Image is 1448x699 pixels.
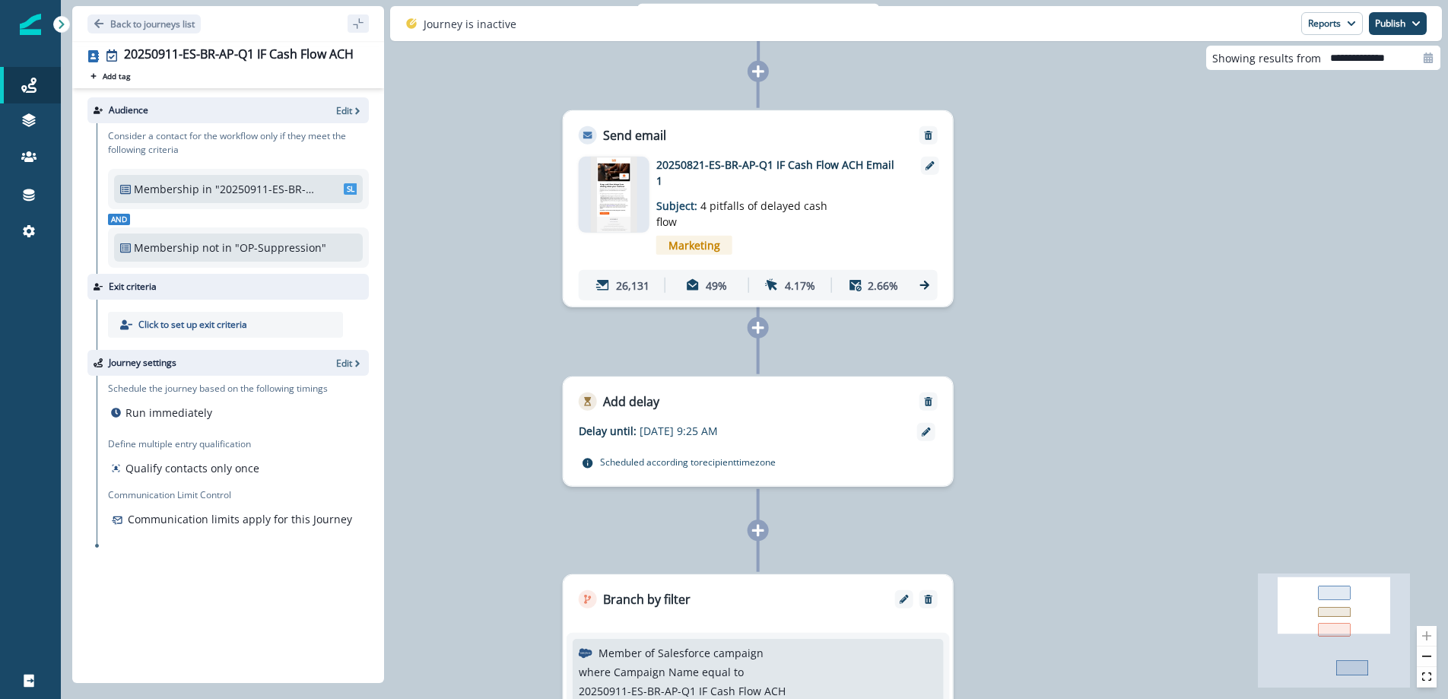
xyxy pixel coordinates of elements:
p: Edit [336,357,352,370]
button: Edit [336,357,363,370]
p: Schedule the journey based on the following timings [108,382,328,396]
p: Member of Salesforce campaign [599,645,764,661]
p: Journey settings [109,356,176,370]
button: Remove [916,130,941,141]
p: Journey is inactive [424,16,516,32]
p: in [202,181,212,197]
p: Subject: [656,189,846,230]
p: [DATE] 9:25 AM [640,423,830,439]
span: And [108,214,130,225]
p: Define multiple entry qualification [108,437,262,451]
p: Communication limits apply for this Journey [128,511,352,527]
p: Run immediately [125,405,212,421]
p: Membership [134,240,199,256]
p: where [579,664,611,680]
p: Add delay [603,392,659,411]
button: Add tag [87,70,133,82]
button: Reports [1301,12,1363,35]
p: Communication Limit Control [108,488,369,502]
div: 20250911-ES-BR-AP-Q1 IF Cash Flow ACH [124,47,354,64]
button: fit view [1417,667,1437,688]
button: Publish [1369,12,1427,35]
img: Inflection [20,14,41,35]
button: Remove [916,594,941,605]
p: 26,131 [616,277,649,293]
p: 4.17% [785,277,815,293]
p: Click to set up exit criteria [138,318,247,332]
p: "OP-Suppression" [235,240,337,256]
p: Membership [134,181,199,197]
span: Marketing [656,236,732,255]
p: Consider a contact for the workflow only if they meet the following criteria [108,129,369,157]
button: zoom out [1417,647,1437,667]
p: Exit criteria [109,280,157,294]
img: email asset unavailable [591,157,637,233]
div: Add delayRemoveDelay until:[DATE] 9:25 AMScheduled according torecipienttimezone [563,377,954,487]
p: Edit [336,104,352,117]
div: Send emailRemoveemail asset unavailable20250821-ES-BR-AP-Q1 IF Cash Flow ACH Email 1Subject: 4 pi... [563,110,954,307]
p: 2.66% [868,277,898,293]
p: equal to [702,664,744,680]
p: 20250911-ES-BR-AP-Q1 IF Cash Flow ACH [579,683,786,699]
button: sidebar collapse toggle [348,14,369,33]
button: Go back [87,14,201,33]
p: Delay until: [579,423,640,439]
p: Qualify contacts only once [125,460,259,476]
p: Add tag [103,71,130,81]
p: Send email [603,126,666,145]
p: "20250911-ES-BR-AP-Q1 IF Cash Flow ACH List" [215,181,317,197]
button: Edit [336,104,363,117]
p: Showing results from [1212,50,1321,66]
p: Audience [109,103,148,117]
p: 49% [706,277,727,293]
p: not in [202,240,232,256]
button: Remove [916,396,941,407]
p: 20250821-ES-BR-AP-Q1 IF Cash Flow ACH Email 1 [656,157,900,189]
span: SL [344,183,357,195]
button: Edit [892,595,916,604]
p: Back to journeys list [110,17,195,30]
p: Campaign Name [614,664,699,680]
p: Branch by filter [603,590,691,608]
span: 4 pitfalls of delayed cash flow [656,199,827,229]
p: Scheduled according to recipient timezone [600,454,776,469]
